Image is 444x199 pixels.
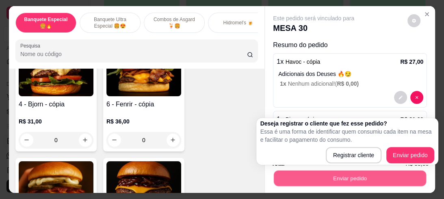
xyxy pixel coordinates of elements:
p: Adicionais dos Deuses 🔥😏 [278,70,423,78]
button: decrease-product-quantity [410,91,423,104]
img: product-image [19,45,93,96]
span: Bjorn - cópia [286,116,318,123]
p: R$ 31,00 [19,117,93,125]
p: 1 x [277,115,317,124]
p: Essa é uma forma de identificar quem consumiu cada item na mesa e facilitar o pagamento do consumo. [260,128,434,144]
p: 1 x [277,57,320,67]
p: Hidromel’s 🍺 [223,19,253,26]
button: decrease-product-quantity [407,14,420,27]
button: Enviar pedido [386,147,434,163]
span: Havoc - cópia [286,58,321,65]
img: product-image [106,45,181,96]
h2: Deseja registrar o cliente que fez esse pedido? [260,119,434,128]
p: Resumo do pedido [273,40,427,50]
p: Combos de Asgard🍹🍔 [151,16,198,29]
p: R$ 31,00 [400,115,423,123]
p: Banquete Especial 🍔🔥 [22,16,69,29]
p: MESA 30 [273,22,354,34]
button: Registrar cliente [326,147,381,163]
p: R$ 27,00 [400,58,423,66]
button: Enviar pedido [274,171,426,186]
h4: 4 - Bjorn - cópia [19,99,93,109]
label: Pesquisa [20,42,43,49]
span: R$ 0,00 ) [337,80,359,87]
p: Banquete Ultra Especial 🍔😍 [87,16,134,29]
p: Este pedido será vinculado para [273,14,354,22]
p: R$ 36,00 [106,117,181,125]
h4: 6 - Fenrir - cópia [106,99,181,109]
button: Close [420,8,433,21]
input: Pesquisa [20,50,247,58]
p: Nenhum adicional! ( [280,80,423,88]
button: decrease-product-quantity [394,91,407,104]
span: 1 x [280,80,288,87]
